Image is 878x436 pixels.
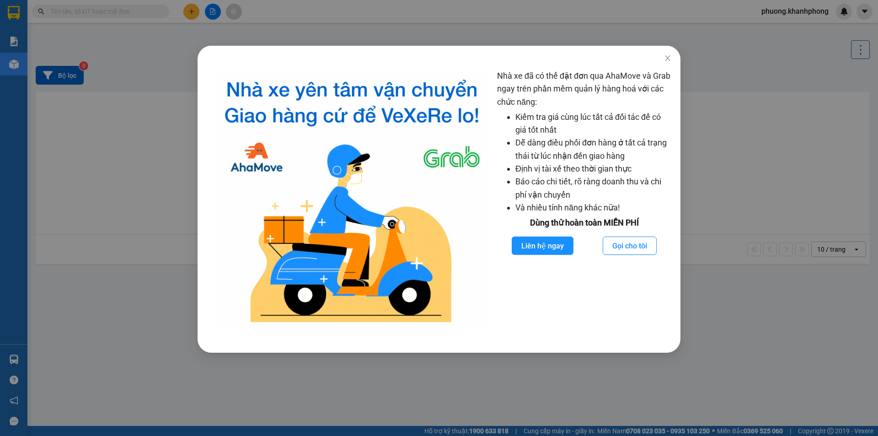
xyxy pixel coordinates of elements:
[655,46,680,71] button: Close
[664,54,671,62] span: close
[214,70,490,330] img: logo
[515,162,671,175] li: Định vị tài xế theo thời gian thực
[603,237,657,255] button: Gọi cho tôi
[515,175,671,201] li: Báo cáo chi tiết, rõ ràng doanh thu và chi phí vận chuyển
[612,240,647,252] span: Gọi cho tôi
[521,240,564,252] span: Liên hệ ngay
[497,216,671,229] div: Dùng thử hoàn toàn MIỄN PHÍ
[515,111,671,137] li: Kiểm tra giá cùng lúc tất cả đối tác để có giá tốt nhất
[497,70,671,330] div: Nhà xe đã có thể đặt đơn qua AhaMove và Grab ngay trên phần mềm quản lý hàng hoá với các chức năng:
[515,201,671,214] li: Và nhiều tính năng khác nữa!
[512,237,573,255] button: Liên hệ ngay
[515,136,671,162] li: Dễ dàng điều phối đơn hàng ở tất cả trạng thái từ lúc nhận đến giao hàng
